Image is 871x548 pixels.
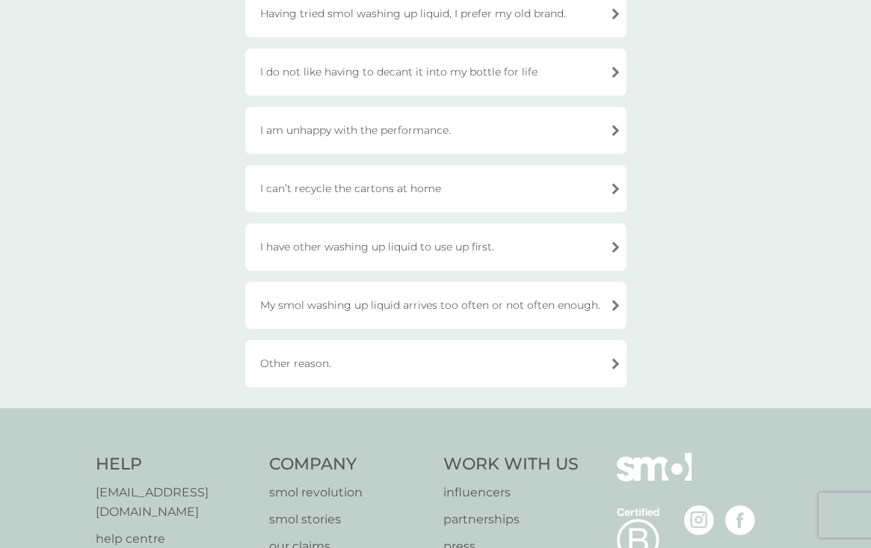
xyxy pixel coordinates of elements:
[443,483,579,502] a: influencers
[245,340,627,387] div: Other reason.
[245,224,627,271] div: I have other washing up liquid to use up first.
[96,483,255,521] a: [EMAIL_ADDRESS][DOMAIN_NAME]
[725,505,755,535] img: visit the smol Facebook page
[96,453,255,476] h4: Help
[684,505,714,535] img: visit the smol Instagram page
[245,282,627,329] div: My smol washing up liquid arrives too often or not often enough.
[269,483,428,502] a: smol revolution
[269,510,428,529] a: smol stories
[245,49,627,96] div: I do not like having to decant it into my bottle for life
[245,165,627,212] div: I can’t recycle the cartons at home
[443,453,579,476] h4: Work With Us
[269,453,428,476] h4: Company
[617,453,692,504] img: smol
[245,107,627,154] div: I am unhappy with the performance.
[443,510,579,529] a: partnerships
